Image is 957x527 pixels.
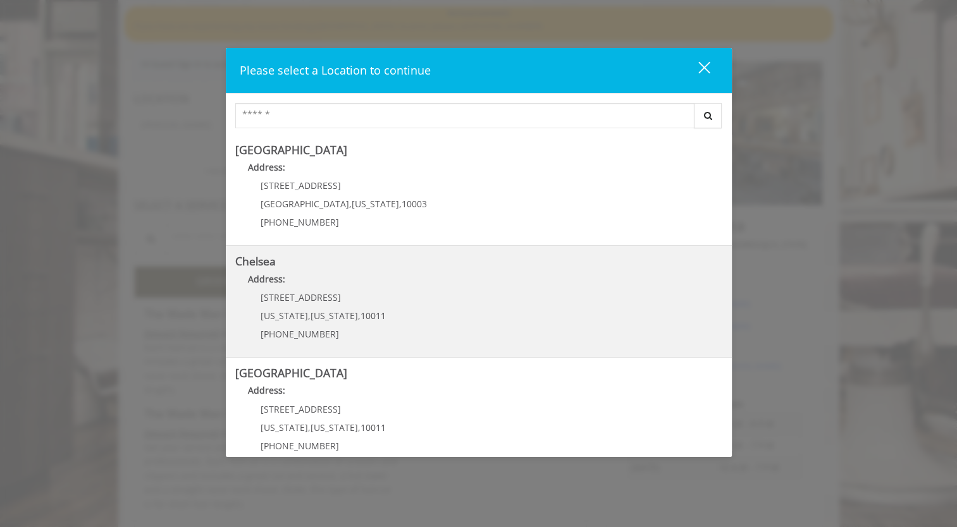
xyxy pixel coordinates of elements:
[261,440,339,452] span: [PHONE_NUMBER]
[261,328,339,340] span: [PHONE_NUMBER]
[235,142,347,157] b: [GEOGRAPHIC_DATA]
[235,253,276,269] b: Chelsea
[235,365,347,380] b: [GEOGRAPHIC_DATA]
[361,310,386,322] span: 10011
[358,421,361,433] span: ,
[361,421,386,433] span: 10011
[235,103,722,135] div: Center Select
[684,61,709,80] div: close dialog
[248,384,285,396] b: Address:
[261,198,349,210] span: [GEOGRAPHIC_DATA]
[261,216,339,228] span: [PHONE_NUMBER]
[311,421,358,433] span: [US_STATE]
[261,310,308,322] span: [US_STATE]
[349,198,352,210] span: ,
[352,198,399,210] span: [US_STATE]
[261,421,308,433] span: [US_STATE]
[402,198,427,210] span: 10003
[248,273,285,285] b: Address:
[240,63,431,78] span: Please select a Location to continue
[399,198,402,210] span: ,
[235,103,695,128] input: Search Center
[261,179,341,191] span: [STREET_ADDRESS]
[248,161,285,173] b: Address:
[308,421,311,433] span: ,
[311,310,358,322] span: [US_STATE]
[675,58,718,83] button: close dialog
[261,291,341,303] span: [STREET_ADDRESS]
[701,111,715,120] i: Search button
[358,310,361,322] span: ,
[261,403,341,415] span: [STREET_ADDRESS]
[308,310,311,322] span: ,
